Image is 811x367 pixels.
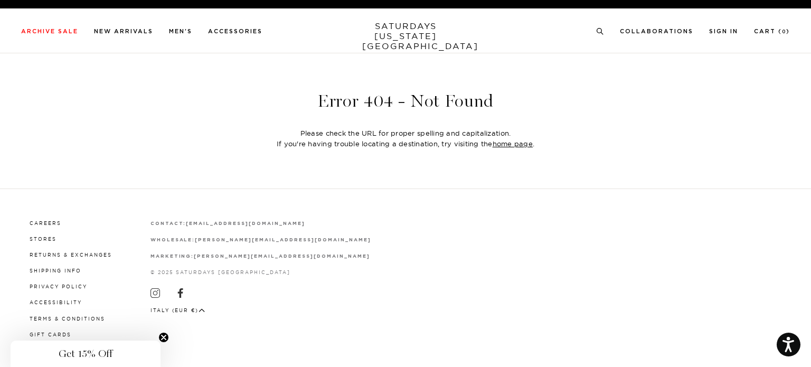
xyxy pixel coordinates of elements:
[30,284,87,289] a: Privacy Policy
[21,29,78,34] a: Archive Sale
[30,220,61,226] a: Careers
[94,29,153,34] a: New Arrivals
[782,30,786,34] small: 0
[169,29,192,34] a: Men's
[30,268,81,274] a: Shipping Info
[30,236,56,242] a: Stores
[754,29,790,34] a: Cart (0)
[150,268,371,276] p: © 2025 Saturdays [GEOGRAPHIC_DATA]
[195,237,371,242] a: [PERSON_NAME][EMAIL_ADDRESS][DOMAIN_NAME]
[150,306,205,314] button: Italy (EUR €)
[208,29,262,34] a: Accessories
[275,128,536,149] div: Please check the URL for proper spelling and capitalization. If you're having trouble locating a ...
[194,253,370,259] a: [PERSON_NAME][EMAIL_ADDRESS][DOMAIN_NAME]
[709,29,738,34] a: Sign In
[150,221,186,226] strong: contact:
[46,92,765,110] header: Error 404 - Not Found
[362,21,449,51] a: SATURDAYS[US_STATE][GEOGRAPHIC_DATA]
[186,220,305,226] a: [EMAIL_ADDRESS][DOMAIN_NAME]
[493,139,533,148] a: home page
[30,252,112,258] a: Returns & Exchanges
[195,238,371,242] strong: [PERSON_NAME][EMAIL_ADDRESS][DOMAIN_NAME]
[30,299,82,305] a: Accessibility
[30,316,105,322] a: Terms & Conditions
[158,332,169,343] button: Close teaser
[11,341,161,367] div: Get 15% OffClose teaser
[194,254,370,259] strong: [PERSON_NAME][EMAIL_ADDRESS][DOMAIN_NAME]
[150,238,195,242] strong: wholesale:
[620,29,693,34] a: Collaborations
[150,254,194,259] strong: marketing:
[186,221,305,226] strong: [EMAIL_ADDRESS][DOMAIN_NAME]
[59,347,112,360] span: Get 15% Off
[30,332,71,337] a: Gift Cards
